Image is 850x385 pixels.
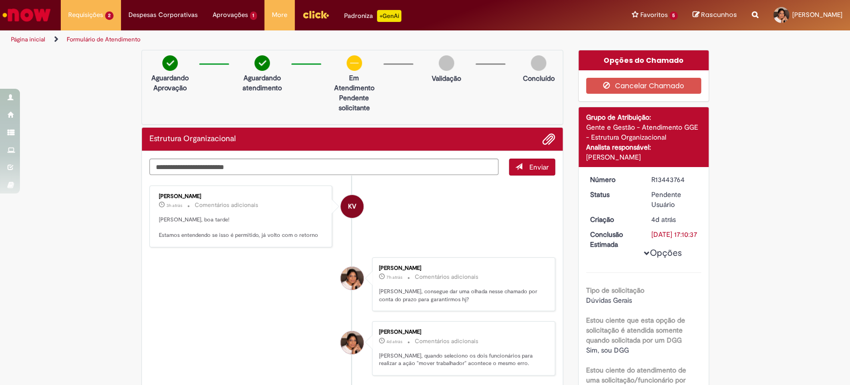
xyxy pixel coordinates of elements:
div: R13443764 [651,175,698,185]
div: Opções do Chamado [579,50,709,70]
time: 28/08/2025 12:00:30 [386,274,402,280]
div: [PERSON_NAME] [586,152,701,162]
a: Rascunhos [693,10,737,20]
img: click_logo_yellow_360x200.png [302,7,329,22]
span: 5 [669,11,678,20]
div: Karine Vieira [341,195,364,218]
span: 1 [250,11,257,20]
dt: Criação [583,214,644,224]
div: [DATE] 17:10:37 [651,229,698,239]
span: Dúvidas Gerais [586,296,632,305]
span: 2 [105,11,114,20]
button: Enviar [509,159,555,176]
div: Mariana Agostinho Adriano [341,267,364,290]
p: Em Atendimento [330,73,378,93]
span: More [272,10,287,20]
h2: Estrutura Organizacional Histórico de tíquete [149,135,236,144]
div: Pendente Usuário [651,190,698,209]
dt: Número [583,175,644,185]
a: Formulário de Atendimento [67,35,140,43]
span: Rascunhos [701,10,737,19]
p: [PERSON_NAME], consegue dar uma olhada nesse chamado por conta do prazo para garantirmos hj? [379,288,545,303]
img: check-circle-green.png [162,55,178,71]
img: img-circle-grey.png [439,55,454,71]
a: Página inicial [11,35,45,43]
img: img-circle-grey.png [531,55,546,71]
span: Aprovações [213,10,248,20]
div: Grupo de Atribuição: [586,112,701,122]
span: 7h atrás [386,274,402,280]
div: Padroniza [344,10,401,22]
p: Aguardando Aprovação [146,73,194,93]
img: ServiceNow [1,5,52,25]
div: Analista responsável: [586,142,701,152]
dt: Status [583,190,644,199]
span: Requisições [68,10,103,20]
dt: Conclusão Estimada [583,229,644,249]
span: Despesas Corporativas [128,10,198,20]
img: circle-minus.png [347,55,362,71]
b: Estou ciente que esta opção de solicitação é atendida somente quando solicitada por um DGG [586,316,685,345]
div: Mariana Agostinho Adriano [341,331,364,354]
small: Comentários adicionais [195,201,258,209]
p: [PERSON_NAME], boa tarde! Estamos entendendo se isso é permitido, já volto com o retorno [159,216,325,239]
span: Favoritos [640,10,667,20]
span: [PERSON_NAME] [792,10,843,19]
p: Concluído [522,73,554,83]
p: +GenAi [377,10,401,22]
button: Adicionar anexos [542,133,555,146]
p: Validação [432,73,461,83]
span: 3h atrás [166,202,182,208]
div: [PERSON_NAME] [159,193,325,199]
p: Pendente solicitante [330,93,378,113]
time: 25/08/2025 15:11:41 [386,339,402,345]
div: Gente e Gestão - Atendimento GGE - Estrutura Organizacional [586,122,701,142]
ul: Trilhas de página [7,30,559,49]
span: Sim, sou DGG [586,346,629,355]
span: 4d atrás [386,339,402,345]
div: [PERSON_NAME] [379,329,545,335]
small: Comentários adicionais [415,273,479,281]
p: Aguardando atendimento [238,73,286,93]
img: check-circle-green.png [254,55,270,71]
div: [PERSON_NAME] [379,265,545,271]
p: [PERSON_NAME], quando seleciono os dois funcionários para realizar a ação "mover trabalhador" aco... [379,352,545,368]
time: 28/08/2025 16:05:39 [166,202,182,208]
small: Comentários adicionais [415,337,479,346]
span: 4d atrás [651,215,676,224]
button: Cancelar Chamado [586,78,701,94]
textarea: Digite sua mensagem aqui... [149,159,499,176]
b: Tipo de solicitação [586,286,644,295]
time: 25/08/2025 11:29:02 [651,215,676,224]
span: Enviar [529,163,549,172]
div: 25/08/2025 11:29:02 [651,214,698,224]
span: KV [348,194,356,218]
